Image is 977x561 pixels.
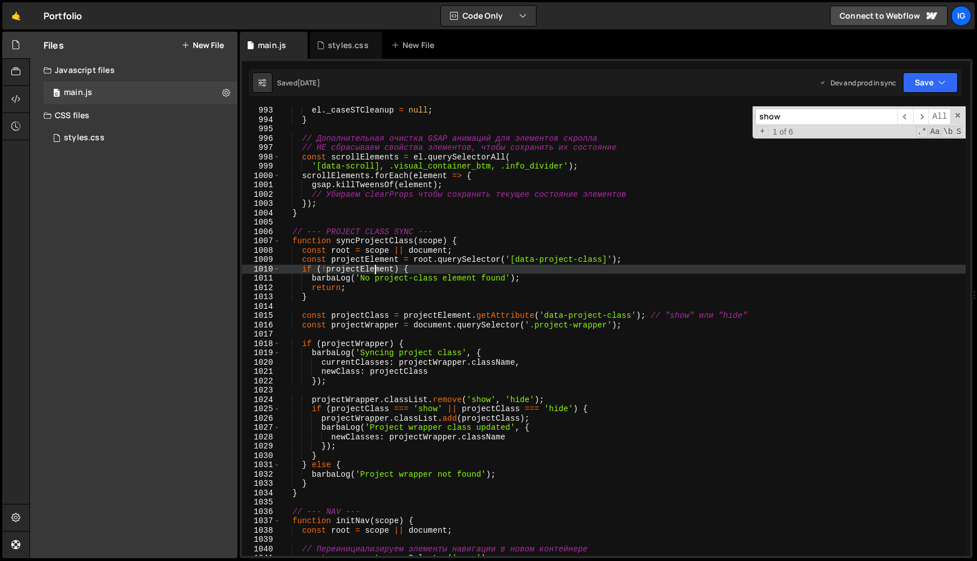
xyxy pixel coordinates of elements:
span: 0 [53,89,60,98]
div: 14577/44954.js [44,81,237,104]
button: Save [903,72,958,93]
div: 1027 [242,423,280,433]
div: Portfolio [44,9,82,23]
span: Whole Word Search [942,126,954,137]
span: Toggle Replace mode [756,126,768,137]
div: 1003 [242,199,280,209]
div: 993 [242,106,280,115]
button: Code Only [441,6,536,26]
button: New File [181,41,224,50]
a: Ig [951,6,971,26]
div: 1001 [242,180,280,190]
div: 999 [242,162,280,171]
div: 1013 [242,292,280,302]
div: Dev and prod in sync [819,78,896,88]
a: 🤙 [2,2,30,29]
div: 1031 [242,460,280,470]
span: ​ [897,109,913,125]
div: 1024 [242,395,280,405]
div: 1018 [242,339,280,349]
div: 1023 [242,386,280,395]
div: 994 [242,115,280,125]
div: 1004 [242,209,280,218]
span: Alt-Enter [928,109,951,125]
span: 1 of 6 [768,127,798,137]
div: 997 [242,143,280,153]
div: 1022 [242,377,280,386]
div: 1040 [242,545,280,554]
div: 1017 [242,330,280,339]
div: 1030 [242,451,280,461]
div: 1021 [242,367,280,377]
span: RegExp Search [916,126,928,137]
div: 1010 [242,265,280,274]
div: New File [391,40,439,51]
div: 1019 [242,348,280,358]
div: 1034 [242,489,280,498]
div: 995 [242,124,280,134]
a: Connect to Webflow [830,6,948,26]
div: 1011 [242,274,280,283]
div: 1002 [242,190,280,200]
div: main.js [258,40,286,51]
div: Saved [277,78,320,88]
span: Search In Selection [955,126,962,137]
div: [DATE] [297,78,320,88]
div: 1039 [242,535,280,545]
span: CaseSensitive Search [929,126,941,137]
div: Javascript files [30,59,237,81]
span: ​ [913,109,929,125]
div: 1037 [242,516,280,526]
div: 1000 [242,171,280,181]
div: 1005 [242,218,280,227]
div: styles.css [328,40,369,51]
div: 1015 [242,311,280,321]
div: main.js [64,88,92,98]
div: styles.css [64,133,105,143]
div: 1007 [242,236,280,246]
div: 1026 [242,414,280,424]
div: 1032 [242,470,280,480]
div: 1008 [242,246,280,256]
div: 1025 [242,404,280,414]
div: 14577/44352.css [44,127,237,149]
div: 1035 [242,498,280,507]
div: 1009 [242,255,280,265]
div: 1033 [242,479,280,489]
h2: Files [44,39,64,51]
div: CSS files [30,104,237,127]
div: 1012 [242,283,280,293]
div: 998 [242,153,280,162]
input: Search for [755,109,897,125]
div: 1006 [242,227,280,237]
div: 1036 [242,507,280,517]
div: 1029 [242,442,280,451]
div: 1014 [242,302,280,312]
div: 1028 [242,433,280,442]
div: 1020 [242,358,280,368]
div: 996 [242,134,280,144]
div: 1038 [242,526,280,536]
div: 1016 [242,321,280,330]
